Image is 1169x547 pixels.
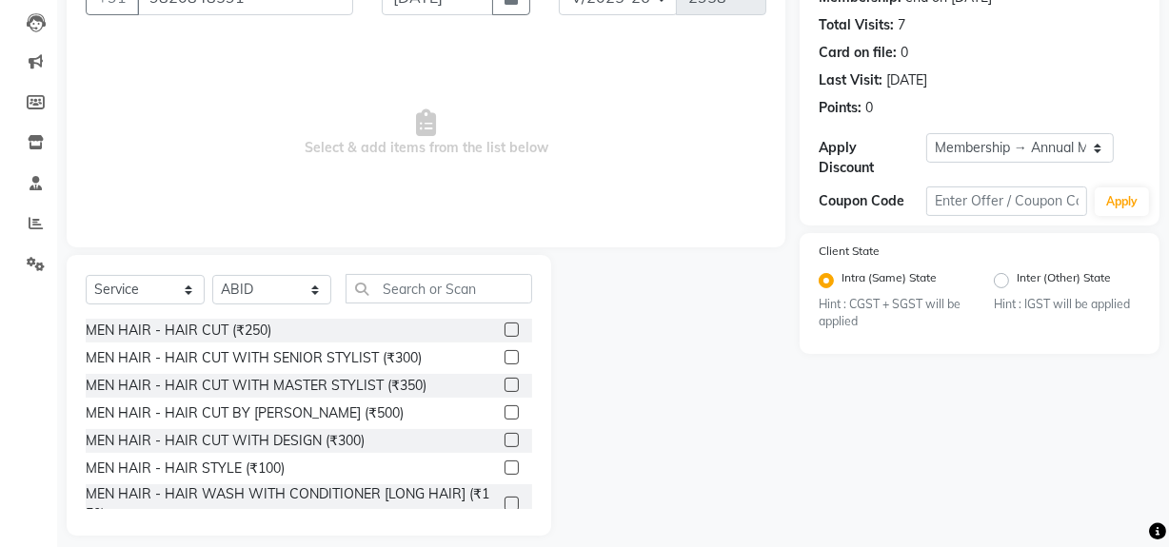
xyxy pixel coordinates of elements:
[898,15,905,35] div: 7
[994,296,1140,313] small: Hint : IGST will be applied
[886,70,927,90] div: [DATE]
[819,98,862,118] div: Points:
[819,70,882,90] div: Last Visit:
[901,43,908,63] div: 0
[86,348,422,368] div: MEN HAIR - HAIR CUT WITH SENIOR STYLIST (₹300)
[86,376,426,396] div: MEN HAIR - HAIR CUT WITH MASTER STYLIST (₹350)
[819,191,926,211] div: Coupon Code
[819,243,880,260] label: Client State
[86,403,404,423] div: MEN HAIR - HAIR CUT BY [PERSON_NAME] (₹500)
[819,138,926,178] div: Apply Discount
[86,321,271,341] div: MEN HAIR - HAIR CUT (₹250)
[1095,187,1149,216] button: Apply
[86,459,285,479] div: MEN HAIR - HAIR STYLE (₹100)
[86,431,365,451] div: MEN HAIR - HAIR CUT WITH DESIGN (₹300)
[819,43,897,63] div: Card on file:
[819,15,894,35] div: Total Visits:
[842,269,937,292] label: Intra (Same) State
[865,98,873,118] div: 0
[346,274,532,303] input: Search or Scan
[819,296,965,331] small: Hint : CGST + SGST will be applied
[1017,269,1111,292] label: Inter (Other) State
[86,38,766,228] span: Select & add items from the list below
[926,186,1087,216] input: Enter Offer / Coupon Code
[86,484,497,524] div: MEN HAIR - HAIR WASH WITH CONDITIONER [LONG HAIR] (₹150)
